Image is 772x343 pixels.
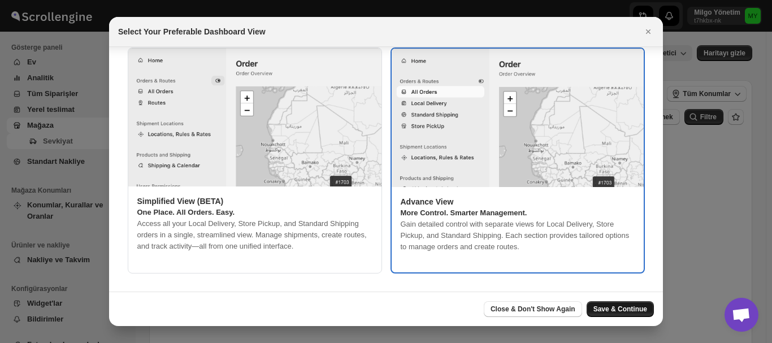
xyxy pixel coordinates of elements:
img: legacy [392,49,644,187]
p: Advance View [401,196,635,207]
p: Simplified View (BETA) [137,196,372,207]
button: Close & Don't Show Again [484,301,582,317]
p: More Control. Smarter Management. [401,207,635,219]
span: Close & Don't Show Again [491,305,575,314]
p: One Place. All Orders. Easy. [137,207,372,218]
img: simplified [128,48,381,186]
h2: Select Your Preferable Dashboard View [118,26,266,37]
div: Açık sohbet [725,298,758,332]
button: Save & Continue [587,301,654,317]
button: Close [640,24,656,40]
p: Gain detailed control with separate views for Local Delivery, Store Pickup, and Standard Shipping... [401,219,635,253]
span: Save & Continue [593,305,647,314]
p: Access all your Local Delivery, Store Pickup, and Standard Shipping orders in a single, streamlin... [137,218,372,252]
